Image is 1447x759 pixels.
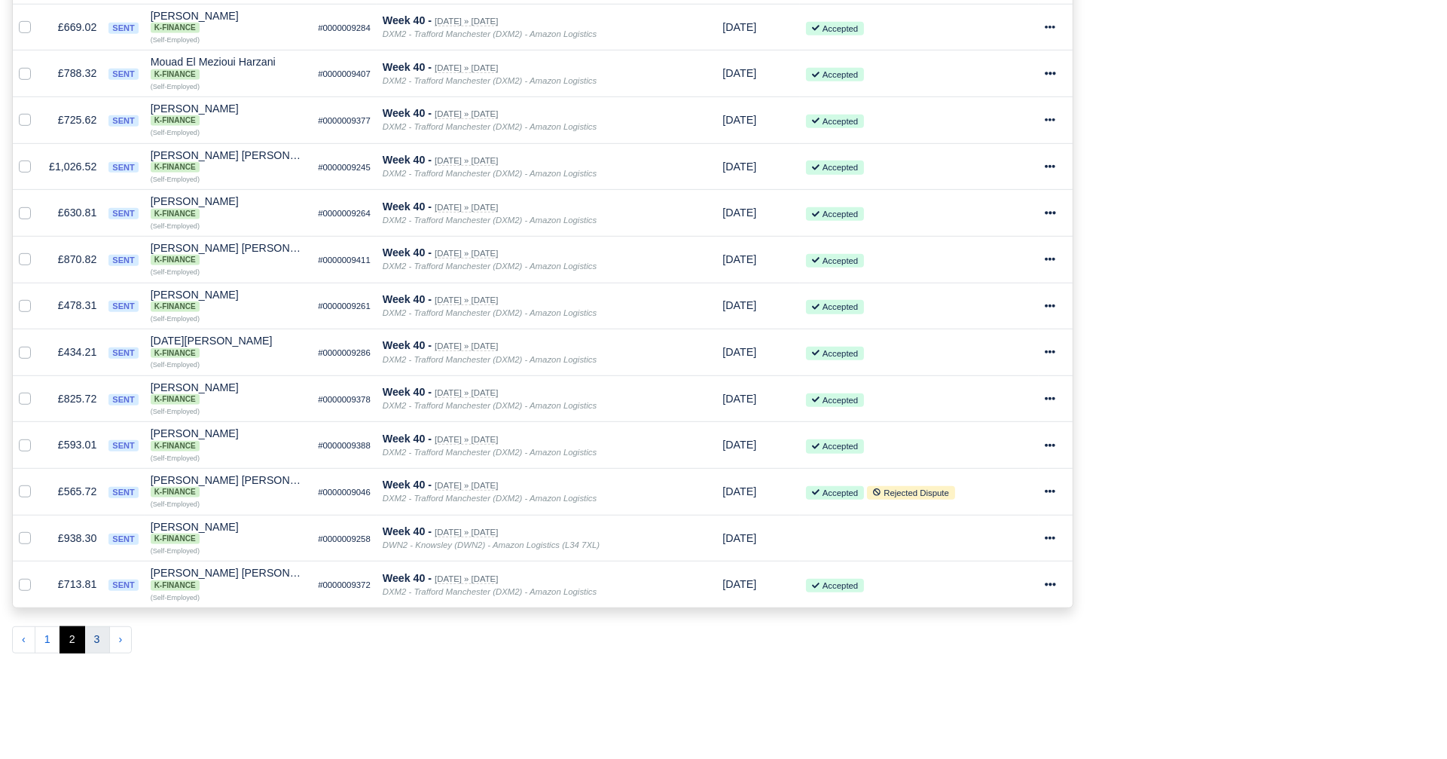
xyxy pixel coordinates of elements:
[151,243,307,265] div: [PERSON_NAME] [PERSON_NAME] K-Finance
[151,196,307,219] div: [PERSON_NAME] K-Finance
[806,393,864,407] small: Accepted
[151,150,307,173] div: [PERSON_NAME] [PERSON_NAME] K-Finance
[151,196,307,219] div: [PERSON_NAME]
[806,300,864,314] small: Accepted
[151,129,200,136] small: (Self-Employed)
[383,122,597,131] i: DXM2 - Trafford Manchester (DXM2) - Amazon Logistics
[151,83,200,90] small: (Self-Employed)
[806,207,864,221] small: Accepted
[435,63,498,73] small: [DATE] » [DATE]
[383,339,432,351] strong: Week 40 -
[383,29,597,38] i: DXM2 - Trafford Manchester (DXM2) - Amazon Logistics
[383,386,432,398] strong: Week 40 -
[383,14,432,26] strong: Week 40 -
[383,572,432,584] strong: Week 40 -
[151,522,307,544] div: [PERSON_NAME] K-Finance
[318,23,371,32] small: #0000009284
[108,162,138,173] span: sent
[43,283,102,329] td: £478.31
[151,408,200,415] small: (Self-Employed)
[108,301,138,312] span: sent
[43,562,102,608] td: £713.81
[43,515,102,562] td: £938.30
[151,36,200,44] small: (Self-Employed)
[151,568,307,590] div: [PERSON_NAME] [PERSON_NAME]
[151,23,200,33] span: K-Finance
[108,115,138,127] span: sent
[435,528,498,537] small: [DATE] » [DATE]
[722,393,756,405] span: 2 days from now
[722,21,756,33] span: 2 days from now
[151,475,307,497] div: [PERSON_NAME] [PERSON_NAME] K-Finance
[383,540,600,549] i: DWN2 - Knowsley (DWN2) - Amazon Logistics (L34 7XL)
[1372,687,1447,759] iframe: Chat Widget
[318,116,371,125] small: #0000009377
[151,534,200,544] span: K-Finance
[806,347,864,360] small: Accepted
[151,255,200,265] span: K-Finance
[383,154,432,166] strong: Week 40 -
[318,488,371,497] small: #0000009046
[151,475,307,497] div: [PERSON_NAME] [PERSON_NAME]
[151,547,200,555] small: (Self-Employed)
[151,382,307,405] div: [PERSON_NAME] K-Finance
[722,485,756,497] span: 2 days from now
[84,626,110,653] button: 3
[722,67,756,79] span: 2 days from now
[806,579,864,592] small: Accepted
[318,580,371,589] small: #0000009372
[806,486,864,500] small: Accepted
[108,487,138,498] span: sent
[151,268,200,276] small: (Self-Employed)
[806,161,864,174] small: Accepted
[383,200,432,213] strong: Week 40 -
[435,156,498,166] small: [DATE] » [DATE]
[867,486,955,500] small: Rejected Dispute
[108,69,138,80] span: sent
[318,301,371,311] small: #0000009261
[383,308,597,317] i: DXM2 - Trafford Manchester (DXM2) - Amazon Logistics
[383,262,597,271] i: DXM2 - Trafford Manchester (DXM2) - Amazon Logistics
[151,11,307,33] div: [PERSON_NAME]
[108,534,138,545] span: sent
[151,243,307,265] div: [PERSON_NAME] [PERSON_NAME]
[151,115,200,126] span: K-Finance
[35,626,60,653] button: 1
[318,209,371,218] small: #0000009264
[151,289,307,312] div: [PERSON_NAME] K-Finance
[60,626,85,653] span: 2
[43,96,102,143] td: £725.62
[108,255,138,266] span: sent
[435,109,498,119] small: [DATE] » [DATE]
[383,479,432,491] strong: Week 40 -
[806,254,864,268] small: Accepted
[383,494,597,503] i: DXM2 - Trafford Manchester (DXM2) - Amazon Logistics
[151,428,307,451] div: [PERSON_NAME]
[722,253,756,265] span: 2 days from now
[318,256,371,265] small: #0000009411
[151,361,200,369] small: (Self-Employed)
[43,375,102,422] td: £825.72
[108,208,138,219] span: sent
[435,481,498,491] small: [DATE] » [DATE]
[383,169,597,178] i: DXM2 - Trafford Manchester (DXM2) - Amazon Logistics
[383,587,597,596] i: DXM2 - Trafford Manchester (DXM2) - Amazon Logistics
[318,534,371,543] small: #0000009258
[435,249,498,259] small: [DATE] » [DATE]
[108,440,138,451] span: sent
[383,107,432,119] strong: Week 40 -
[151,301,200,312] span: K-Finance
[151,335,307,358] div: [DATE][PERSON_NAME]
[151,222,200,230] small: (Self-Employed)
[151,522,307,544] div: [PERSON_NAME]
[108,347,138,359] span: sent
[318,348,371,357] small: #0000009286
[435,435,498,445] small: [DATE] » [DATE]
[151,594,200,601] small: (Self-Employed)
[435,341,498,351] small: [DATE] » [DATE]
[151,103,307,126] div: [PERSON_NAME]
[722,578,756,590] span: 2 days from now
[151,315,200,323] small: (Self-Employed)
[151,289,307,312] div: [PERSON_NAME]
